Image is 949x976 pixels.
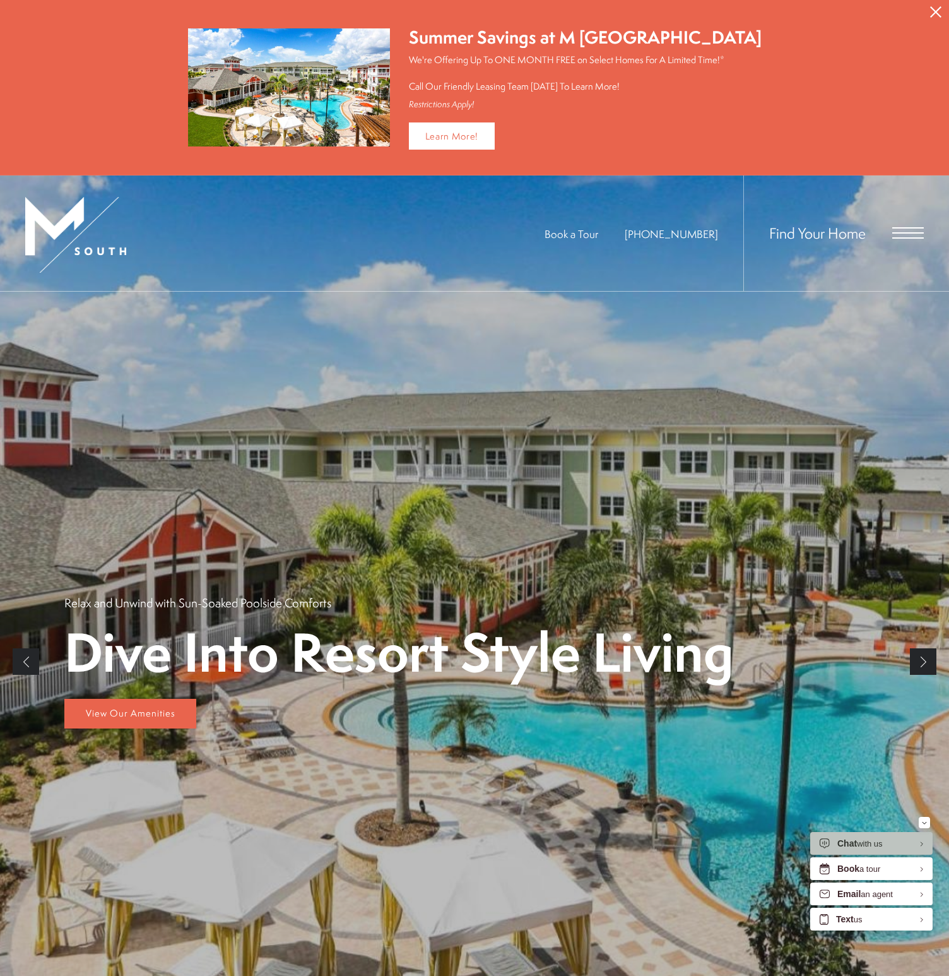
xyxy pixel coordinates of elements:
[64,595,331,611] p: Relax and Unwind with Sun-Soaked Poolside Comforts
[64,699,196,729] a: View Our Amenities
[64,624,734,681] p: Dive Into Resort Style Living
[625,227,718,241] a: Call us at (813) 945-4462
[188,28,390,146] img: Summer Savings at M South Apartments
[910,648,936,675] a: Next
[86,706,175,720] span: View Our Amenities
[25,197,126,273] img: MSouth
[13,648,39,675] a: Previous
[409,122,495,150] a: Learn More!
[409,25,762,50] div: Summer Savings at M [GEOGRAPHIC_DATA]
[769,223,866,243] a: Find Your Home
[892,227,924,239] button: Open Menu
[625,227,718,241] span: [PHONE_NUMBER]
[545,227,598,241] a: Book a Tour
[409,99,762,110] div: Restrictions Apply!
[409,53,762,93] p: We're Offering Up To ONE MONTH FREE on Select Homes For A Limited Time!* Call Our Friendly Leasin...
